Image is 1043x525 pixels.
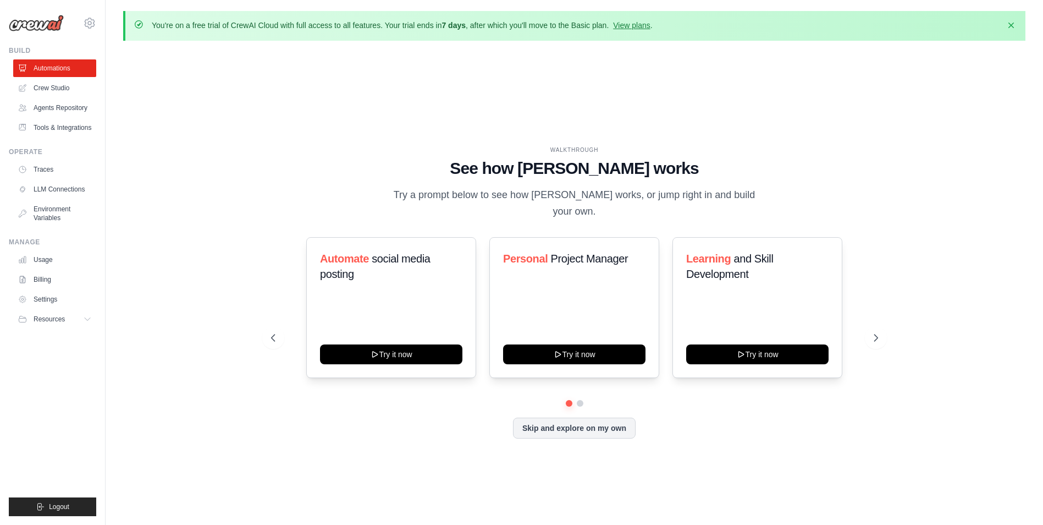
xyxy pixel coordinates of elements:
[13,251,96,269] a: Usage
[13,310,96,328] button: Resources
[390,187,759,220] p: Try a prompt below to see how [PERSON_NAME] works, or jump right in and build your own.
[13,271,96,288] a: Billing
[13,200,96,227] a: Environment Variables
[13,119,96,136] a: Tools & Integrations
[9,238,96,247] div: Manage
[686,344,829,364] button: Try it now
[9,147,96,156] div: Operate
[503,253,548,265] span: Personal
[271,146,878,154] div: WALKTHROUGH
[320,344,462,364] button: Try it now
[9,46,96,55] div: Build
[320,253,431,280] span: social media posting
[49,502,69,511] span: Logout
[152,20,653,31] p: You're on a free trial of CrewAI Cloud with full access to all features. Your trial ends in , aft...
[503,344,645,364] button: Try it now
[320,253,369,265] span: Automate
[9,497,96,516] button: Logout
[34,315,65,324] span: Resources
[13,79,96,97] a: Crew Studio
[442,21,466,30] strong: 7 days
[686,253,773,280] span: and Skill Development
[13,291,96,308] a: Settings
[271,158,878,178] h1: See how [PERSON_NAME] works
[613,21,650,30] a: View plans
[513,418,636,439] button: Skip and explore on my own
[13,59,96,77] a: Automations
[13,181,96,198] a: LLM Connections
[9,15,64,31] img: Logo
[550,253,628,265] span: Project Manager
[13,99,96,117] a: Agents Repository
[13,161,96,178] a: Traces
[686,253,731,265] span: Learning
